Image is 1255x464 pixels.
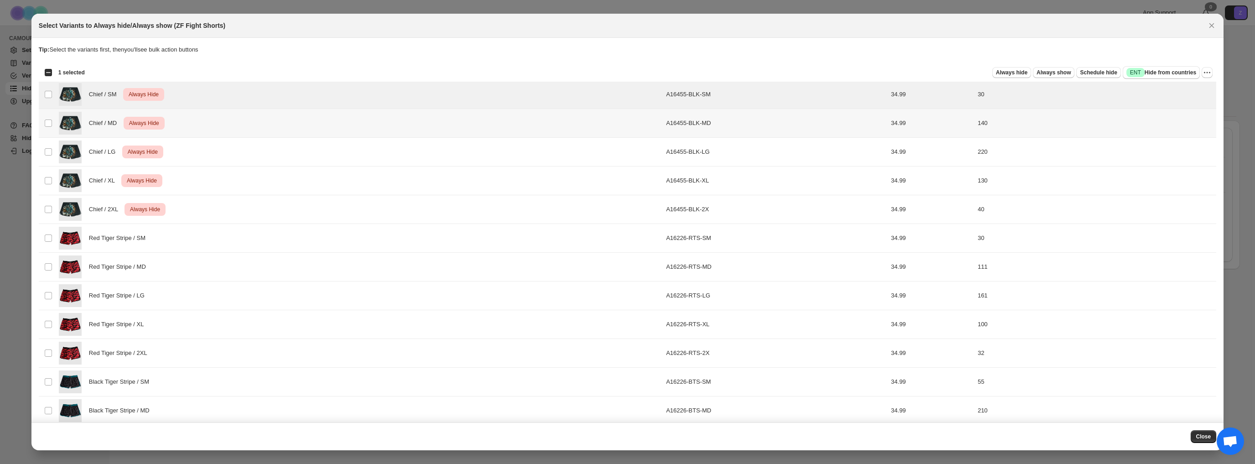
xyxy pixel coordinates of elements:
[1130,69,1141,76] span: ENT
[888,167,975,195] td: 34.99
[39,21,225,30] h2: Select Variants to Always hide/Always show (ZF Fight Shorts)
[888,368,975,396] td: 34.99
[975,109,1216,138] td: 140
[664,368,888,396] td: A16226-BTS-SM
[664,167,888,195] td: A16455-BLK-XL
[59,284,82,307] img: RedFightShorts.jpg
[59,227,82,250] img: RedFightShorts.jpg
[58,69,85,76] span: 1 selected
[89,349,152,358] span: Red Tiger Stripe / 2XL
[975,396,1216,425] td: 210
[39,46,50,53] strong: Tip:
[888,80,975,109] td: 34.99
[888,109,975,138] td: 34.99
[59,169,82,192] img: ZF_Fight_Shorts_Chief_graphic_1.jpg
[664,138,888,167] td: A16455-BLK-LG
[975,310,1216,339] td: 100
[664,339,888,368] td: A16226-RTS-2X
[1080,69,1117,76] span: Schedule hide
[89,291,150,300] span: Red Tiger Stripe / LG
[975,282,1216,310] td: 161
[59,399,82,422] img: BTFightShorts.jpg
[975,138,1216,167] td: 220
[89,90,122,99] span: Chief / SM
[664,195,888,224] td: A16455-BLK-2X
[127,118,161,129] span: Always Hide
[975,80,1216,109] td: 30
[89,320,149,329] span: Red Tiger Stripe / XL
[975,195,1216,224] td: 40
[1126,68,1196,77] span: Hide from countries
[128,204,162,215] span: Always Hide
[664,80,888,109] td: A16455-BLK-SM
[59,313,82,336] img: RedFightShorts.jpg
[89,377,154,386] span: Black Tiger Stripe / SM
[996,69,1027,76] span: Always hide
[89,176,119,185] span: Chief / XL
[59,370,82,393] img: BTFightShorts.jpg
[888,224,975,253] td: 34.99
[126,146,160,157] span: Always Hide
[888,310,975,339] td: 34.99
[1123,66,1200,79] button: SuccessENTHide from countries
[89,406,155,415] span: Black Tiger Stripe / MD
[664,253,888,282] td: A16226-RTS-MD
[975,224,1216,253] td: 30
[59,342,82,365] img: RedFightShorts.jpg
[1205,19,1218,32] button: Close
[39,45,1216,54] p: Select the variants first, then you'll see bulk action buttons
[89,119,122,128] span: Chief / MD
[888,195,975,224] td: 34.99
[89,234,150,243] span: Red Tiger Stripe / SM
[664,396,888,425] td: A16226-BTS-MD
[975,253,1216,282] td: 111
[59,198,82,221] img: ZF_Fight_Shorts_Chief_graphic_1.jpg
[1076,67,1120,78] button: Schedule hide
[89,205,123,214] span: Chief / 2XL
[1037,69,1071,76] span: Always show
[888,253,975,282] td: 34.99
[664,282,888,310] td: A16226-RTS-LG
[888,282,975,310] td: 34.99
[888,396,975,425] td: 34.99
[664,224,888,253] td: A16226-RTS-SM
[89,147,120,156] span: Chief / LG
[975,368,1216,396] td: 55
[1191,430,1217,443] button: Close
[888,339,975,368] td: 34.99
[975,339,1216,368] td: 32
[992,67,1031,78] button: Always hide
[664,109,888,138] td: A16455-BLK-MD
[59,112,82,135] img: ZF_Fight_Shorts_Chief_graphic_1.jpg
[888,138,975,167] td: 34.99
[89,262,151,271] span: Red Tiger Stripe / MD
[975,167,1216,195] td: 130
[1196,433,1211,440] span: Close
[59,141,82,163] img: ZF_Fight_Shorts_Chief_graphic_1.jpg
[59,255,82,278] img: RedFightShorts.jpg
[125,175,159,186] span: Always Hide
[1033,67,1074,78] button: Always show
[1217,428,1244,455] a: Open chat
[664,310,888,339] td: A16226-RTS-XL
[1202,67,1213,78] button: More actions
[59,83,82,106] img: ZF_Fight_Shorts_Chief_graphic_1.jpg
[127,89,161,100] span: Always Hide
